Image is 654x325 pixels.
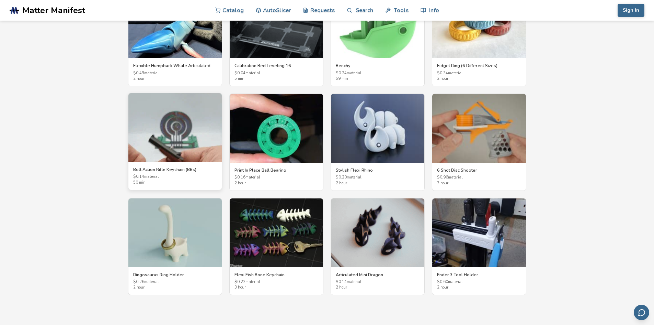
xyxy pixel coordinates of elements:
h3: Ender 3 Tool Holder [437,272,521,278]
span: 2 hour [133,285,217,290]
h3: Print In Place Ball Bearing [234,167,318,173]
a: Print In Place Ball BearingPrint In Place Ball Bearing$0.16material2 hour [229,94,323,191]
span: $ 0.16 material [234,175,318,180]
span: $ 0.34 material [437,71,521,76]
span: 2 hour [437,285,521,290]
img: Ringosaurus Ring Holder [128,198,222,267]
span: 2 hour [133,77,217,81]
img: Articulated Mini Dragon [331,198,424,267]
img: Ender 3 Tool Holder [432,198,526,267]
a: Articulated Mini DragonArticulated Mini Dragon$0.14material2 hour [331,198,425,295]
span: 2 hour [336,181,420,186]
a: Bolt Action Rifle Keychain (BBs)Bolt Action Rifle Keychain (BBs)$0.14material50 min [128,93,222,190]
span: 7 hour [437,181,521,186]
span: $ 0.60 material [437,280,521,284]
span: 3 hour [234,285,318,290]
h3: Bolt Action Rifle Keychain (BBs) [133,167,217,172]
h3: Ringosaurus Ring Holder [133,272,217,278]
h3: Articulated Mini Dragon [336,272,420,278]
span: $ 0.96 material [437,175,521,180]
span: $ 0.22 material [234,280,318,284]
h3: Flexi Fish Bone Keychain [234,272,318,278]
span: $ 0.20 material [336,175,420,180]
h3: 6 Shot Disc Shooter [437,167,521,173]
span: 2 hour [234,181,318,186]
span: $ 0.14 material [336,280,420,284]
img: Stylish Flexi Rhino [331,94,424,163]
img: 6 Shot Disc Shooter [432,94,526,163]
span: $ 0.04 material [234,71,318,76]
span: 2 hour [437,77,521,81]
button: Sign In [618,4,644,17]
span: $ 0.26 material [133,280,217,284]
button: Send feedback via email [634,305,649,320]
span: 50 min [133,181,217,185]
h3: Calibration Bed Leveling 16 [234,63,318,68]
img: Flexi Fish Bone Keychain [230,198,323,267]
img: Bolt Action Rifle Keychain (BBs) [128,93,222,162]
span: $ 0.24 material [336,71,420,76]
h3: Fidget Ring (6 Different Sizes) [437,63,521,68]
h3: Benchy [336,63,420,68]
a: Ringosaurus Ring HolderRingosaurus Ring Holder$0.26material2 hour [128,198,222,295]
h3: Stylish Flexi Rhino [336,167,420,173]
span: $ 0.14 material [133,175,217,179]
img: Print In Place Ball Bearing [230,94,323,163]
span: $ 0.48 material [133,71,217,76]
a: Stylish Flexi RhinoStylish Flexi Rhino$0.20material2 hour [331,94,425,191]
a: Flexi Fish Bone KeychainFlexi Fish Bone Keychain$0.22material3 hour [229,198,323,295]
span: 2 hour [336,285,420,290]
span: 59 min [336,77,420,81]
a: 6 Shot Disc Shooter6 Shot Disc Shooter$0.96material7 hour [432,94,526,191]
h3: Flexible Humpback Whale Articulated [133,63,217,68]
span: 5 min [234,77,318,81]
span: Matter Manifest [22,6,85,15]
a: Ender 3 Tool HolderEnder 3 Tool Holder$0.60material2 hour [432,198,526,295]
